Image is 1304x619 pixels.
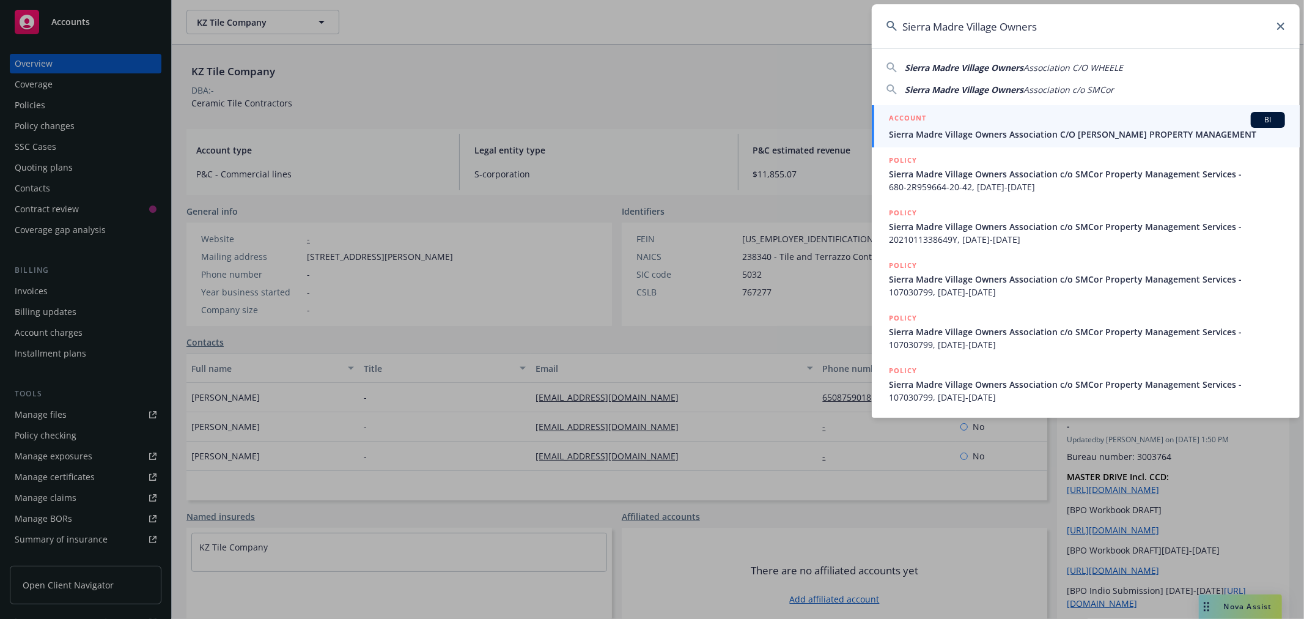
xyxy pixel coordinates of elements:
span: Sierra Madre Village Owners Association C/O [PERSON_NAME] PROPERTY MANAGEMENT [889,128,1285,141]
a: POLICYSierra Madre Village Owners Association c/o SMCor Property Management Services -107030799, ... [872,358,1300,410]
h5: POLICY [889,154,917,166]
span: Sierra Madre Village Owners [905,84,1023,95]
h5: POLICY [889,259,917,272]
a: POLICYSierra Madre Village Owners Association c/o SMCor Property Management Services -107030799, ... [872,253,1300,305]
span: Sierra Madre Village Owners [905,62,1023,73]
span: Sierra Madre Village Owners Association c/o SMCor Property Management Services - [889,168,1285,180]
span: Sierra Madre Village Owners Association c/o SMCor Property Management Services - [889,273,1285,286]
span: Sierra Madre Village Owners Association c/o SMCor Property Management Services - [889,325,1285,338]
span: Sierra Madre Village Owners Association c/o SMCor Property Management Services - [889,378,1285,391]
span: 107030799, [DATE]-[DATE] [889,286,1285,298]
input: Search... [872,4,1300,48]
h5: ACCOUNT [889,112,926,127]
span: 2021011338649Y, [DATE]-[DATE] [889,233,1285,246]
span: BI [1256,114,1280,125]
span: 107030799, [DATE]-[DATE] [889,391,1285,404]
a: ACCOUNTBISierra Madre Village Owners Association C/O [PERSON_NAME] PROPERTY MANAGEMENT [872,105,1300,147]
h5: POLICY [889,312,917,324]
a: POLICYSierra Madre Village Owners Association c/o SMCor Property Management Services -107030799, ... [872,305,1300,358]
h5: POLICY [889,365,917,377]
span: Association c/o SMCor [1023,84,1114,95]
h5: POLICY [889,207,917,219]
span: 680-2R959664-20-42, [DATE]-[DATE] [889,180,1285,193]
span: 107030799, [DATE]-[DATE] [889,338,1285,351]
a: POLICYSierra Madre Village Owners Association c/o SMCor Property Management Services -20210113386... [872,200,1300,253]
span: Sierra Madre Village Owners Association c/o SMCor Property Management Services - [889,220,1285,233]
span: Association C/O WHEELE [1023,62,1123,73]
a: POLICYSierra Madre Village Owners Association c/o SMCor Property Management Services -680-2R95966... [872,147,1300,200]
